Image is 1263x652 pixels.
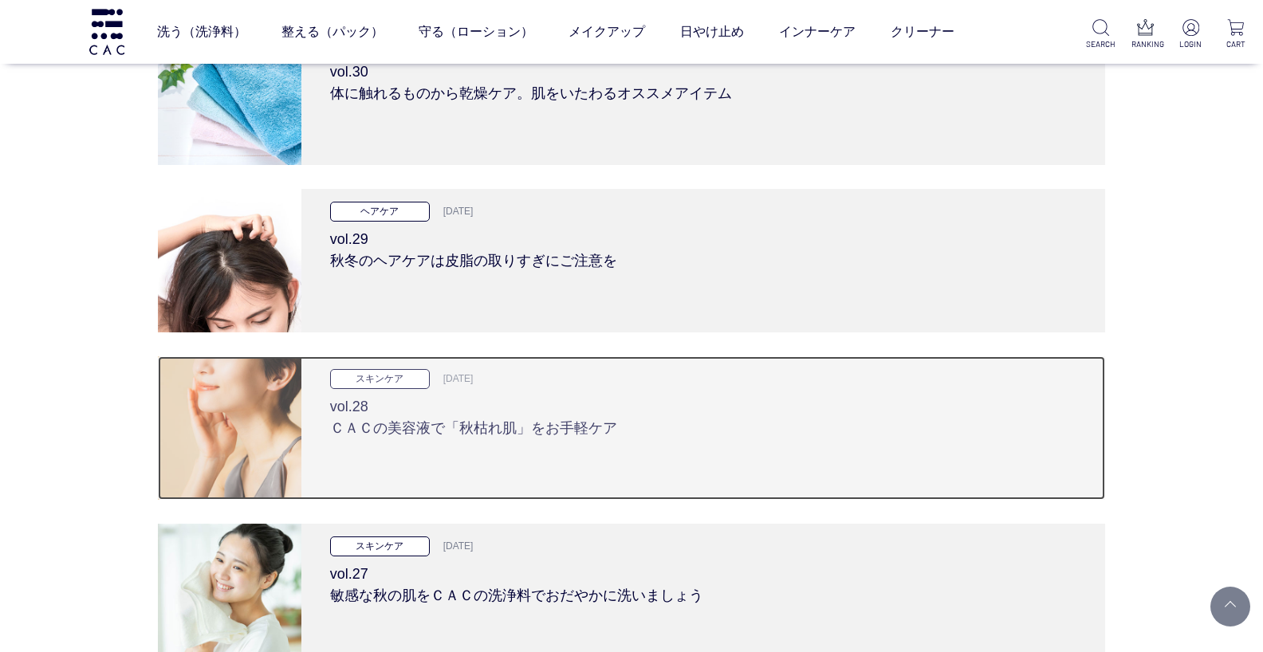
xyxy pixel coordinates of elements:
p: [DATE] [434,538,474,556]
p: スキンケア [330,536,430,556]
h3: vol.27 敏感な秋の肌をＣＡＣの洗浄料でおだやかに洗いましょう [330,556,1077,607]
a: CART [1222,19,1250,50]
a: 秋冬のヘアケアは皮脂の取過ぎにご注意を ヘアケア [DATE] vol.29秋冬のヘアケアは皮脂の取りすぎにご注意を [158,189,1105,332]
a: SEARCH [1086,19,1115,50]
p: RANKING [1131,38,1160,50]
a: ＣＡＣの美容液で「秋枯れ肌」をお手軽ケア スキンケア [DATE] vol.28ＣＡＣの美容液で「秋枯れ肌」をお手軽ケア [158,356,1105,500]
a: LOGIN [1176,19,1205,50]
img: 秋冬のヘアケアは皮脂の取過ぎにご注意を [158,189,301,332]
img: logo [87,9,127,54]
a: 体に触れるものから乾燥ケア。肌をいたわるオススメアイテム スキンケア [DATE] vol.30体に触れるものから乾燥ケア。肌をいたわるオススメアイテム [158,22,1105,165]
p: CART [1222,38,1250,50]
p: SEARCH [1086,38,1115,50]
a: インナーケア [779,10,856,54]
a: 守る（ローション） [419,10,533,54]
p: [DATE] [434,203,474,221]
p: LOGIN [1176,38,1205,50]
a: クリーナー [891,10,954,54]
a: 日やけ止め [680,10,744,54]
a: メイクアップ [569,10,645,54]
h3: vol.29 秋冬のヘアケアは皮脂の取りすぎにご注意を [330,222,1077,272]
p: スキンケア [330,369,430,389]
img: ＣＡＣの美容液で「秋枯れ肌」をお手軽ケア [158,356,301,500]
h3: vol.28 ＣＡＣの美容液で「秋枯れ肌」をお手軽ケア [330,389,1077,439]
p: [DATE] [434,371,474,388]
a: RANKING [1131,19,1160,50]
a: 整える（パック） [281,10,384,54]
img: 体に触れるものから乾燥ケア。肌をいたわるオススメアイテム [158,22,301,165]
a: 洗う（洗浄料） [157,10,246,54]
p: ヘアケア [330,202,430,222]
